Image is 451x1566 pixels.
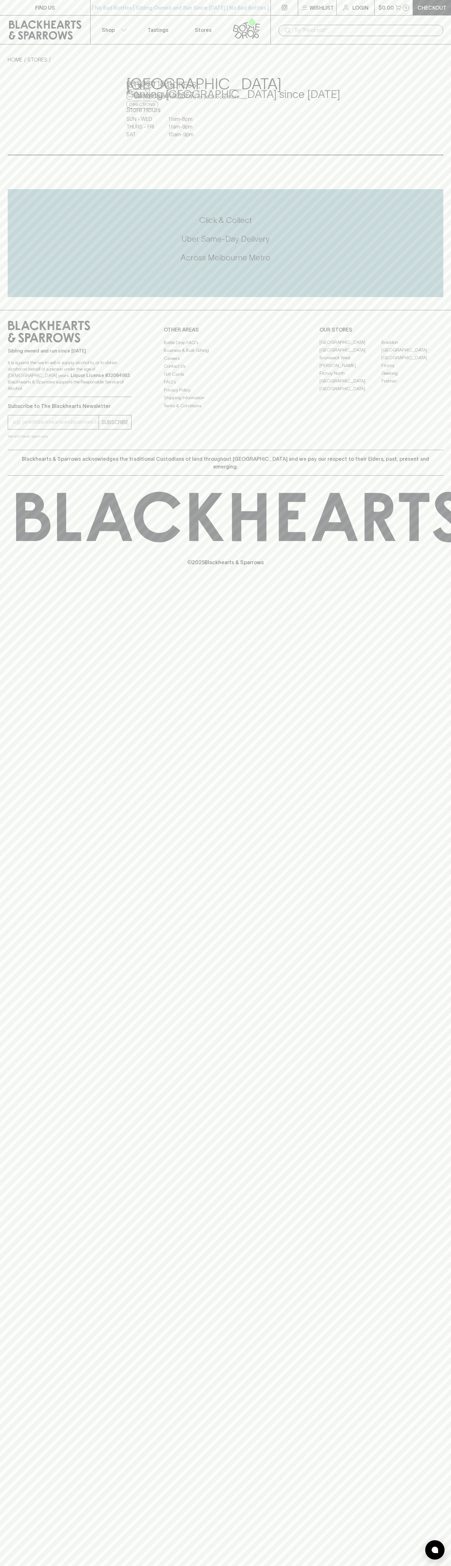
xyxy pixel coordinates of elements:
[319,346,381,354] a: [GEOGRAPHIC_DATA]
[8,433,132,440] p: We will never spam you
[8,57,23,63] a: HOME
[13,455,438,470] p: Blackhearts & Sparrows acknowledges the traditional Custodians of land throughout [GEOGRAPHIC_DAT...
[8,189,443,297] div: Call to action block
[164,354,288,362] a: Careers
[405,6,407,9] p: 0
[432,1547,438,1553] img: bubble-icon
[8,234,443,244] h5: Uber Same-Day Delivery
[102,26,115,34] p: Shop
[319,326,443,333] p: OUR STORES
[164,386,288,394] a: Privacy Policy
[319,385,381,393] a: [GEOGRAPHIC_DATA]
[148,26,168,34] p: Tastings
[381,346,443,354] a: [GEOGRAPHIC_DATA]
[381,362,443,370] a: Fitzroy
[195,26,211,34] p: Stores
[8,252,443,263] h5: Across Melbourne Metro
[8,402,132,410] p: Subscribe to The Blackhearts Newsletter
[8,359,132,391] p: It is against the law to sell or supply alcohol to, or to obtain alcohol on behalf of a person un...
[27,57,47,63] a: STORES
[164,394,288,402] a: Shipping Information
[164,378,288,386] a: FAQ's
[99,415,131,429] button: SUBSCRIBE
[164,347,288,354] a: Business & Bulk Gifting
[8,215,443,226] h5: Click & Collect
[319,339,381,346] a: [GEOGRAPHIC_DATA]
[164,402,288,410] a: Terms & Conditions
[381,354,443,362] a: [GEOGRAPHIC_DATA]
[102,418,129,426] p: SUBSCRIBE
[381,370,443,377] a: Geelong
[71,373,130,378] strong: Liquor License #32064953
[13,417,99,427] input: e.g. jane@blackheartsandsparrows.com.au
[417,4,446,12] p: Checkout
[135,15,181,44] a: Tastings
[294,25,438,35] input: Try "Pinot noir"
[319,354,381,362] a: Brunswick West
[8,348,132,354] p: Sibling owned and run since [DATE]
[91,15,136,44] button: Shop
[164,370,288,378] a: Gift Cards
[352,4,368,12] p: Login
[309,4,334,12] p: Wishlist
[381,377,443,385] a: Prahran
[164,326,288,333] p: OTHER AREAS
[164,339,288,346] a: Bottle Drop FAQ's
[35,4,55,12] p: FIND US
[378,4,394,12] p: $0.00
[164,362,288,370] a: Contact Us
[319,362,381,370] a: [PERSON_NAME]
[381,339,443,346] a: Braddon
[319,377,381,385] a: [GEOGRAPHIC_DATA]
[319,370,381,377] a: Fitzroy North
[181,15,226,44] a: Stores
